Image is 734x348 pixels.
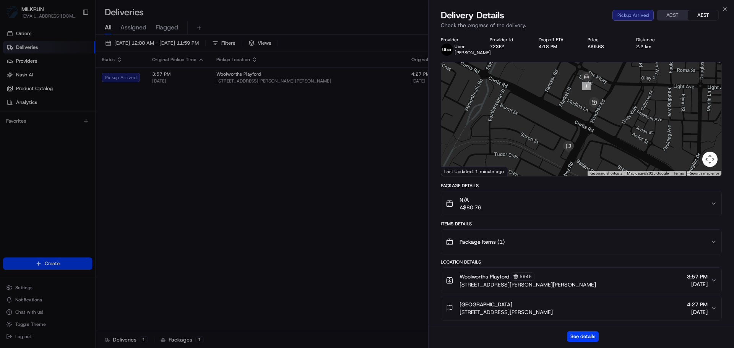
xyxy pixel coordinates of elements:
button: Package Items (1) [441,230,721,254]
span: A$80.76 [460,204,481,211]
span: 3:57 PM [687,273,708,280]
span: [STREET_ADDRESS][PERSON_NAME][PERSON_NAME] [460,281,596,288]
div: Package Details [441,183,722,189]
div: Provider [441,37,477,43]
span: Delivery Details [441,9,504,21]
span: 5945 [520,274,532,280]
button: N/AA$80.76 [441,191,721,216]
a: Terms [673,171,684,175]
div: A$9.68 [588,44,624,50]
button: Woolworths Playford5945[STREET_ADDRESS][PERSON_NAME][PERSON_NAME]3:57 PM[DATE] [441,268,721,293]
button: 723E2 [490,44,504,50]
button: ACST [657,10,688,20]
p: Check the progress of the delivery. [441,21,722,29]
div: 4:18 PM [539,44,575,50]
span: [GEOGRAPHIC_DATA] [460,301,512,308]
span: [DATE] [687,308,708,316]
button: AEST [688,10,718,20]
div: Distance [636,37,673,43]
a: Report a map error [689,171,719,175]
div: Last Updated: 1 minute ago [441,167,507,176]
span: Uber [455,44,465,50]
button: Map camera controls [702,152,718,167]
div: 1 [582,82,591,90]
div: Price [588,37,624,43]
button: Keyboard shortcuts [589,171,622,176]
img: Google [443,166,468,176]
span: Woolworths Playford [460,273,509,280]
span: 4:27 PM [687,301,708,308]
div: Dropoff ETA [539,37,575,43]
div: Provider Id [490,37,526,43]
span: Package Items ( 1 ) [460,238,505,246]
span: N/A [460,196,481,204]
div: 2.2 km [636,44,673,50]
div: Location Details [441,259,722,265]
button: [GEOGRAPHIC_DATA][STREET_ADDRESS][PERSON_NAME]4:27 PM[DATE] [441,296,721,320]
span: [DATE] [687,280,708,288]
div: Items Details [441,221,722,227]
a: Open this area in Google Maps (opens a new window) [443,166,468,176]
button: See details [567,331,599,342]
img: uber-new-logo.jpeg [441,44,453,56]
span: Map data ©2025 Google [627,171,669,175]
span: [PERSON_NAME] [455,50,491,56]
span: [STREET_ADDRESS][PERSON_NAME] [460,308,553,316]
